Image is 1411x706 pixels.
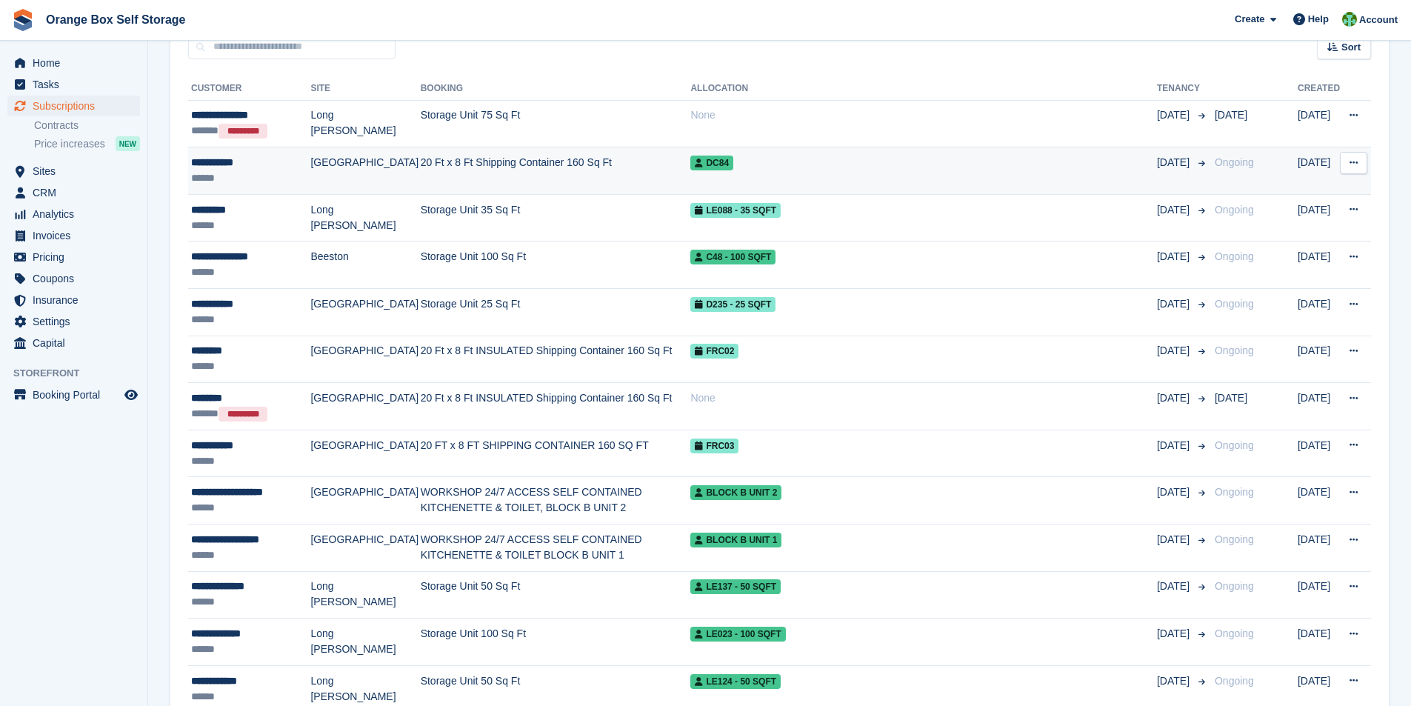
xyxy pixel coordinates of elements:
[1157,532,1192,547] span: [DATE]
[1157,343,1192,359] span: [DATE]
[7,161,140,182] a: menu
[116,136,140,151] div: NEW
[1298,336,1340,383] td: [DATE]
[1215,675,1254,687] span: Ongoing
[1157,484,1192,500] span: [DATE]
[33,96,121,116] span: Subscriptions
[1215,344,1254,356] span: Ongoing
[1157,673,1192,689] span: [DATE]
[33,161,121,182] span: Sites
[1342,12,1357,27] img: Binder Bhardwaj
[12,9,34,31] img: stora-icon-8386f47178a22dfd0bd8f6a31ec36ba5ce8667c1dd55bd0f319d3a0aa187defe.svg
[421,194,691,242] td: Storage Unit 35 Sq Ft
[1298,194,1340,242] td: [DATE]
[690,250,775,264] span: C48 - 100 SQFT
[1157,390,1192,406] span: [DATE]
[690,390,1157,406] div: None
[1298,430,1340,477] td: [DATE]
[34,137,105,151] span: Price increases
[33,53,121,73] span: Home
[310,77,420,101] th: Site
[1215,627,1254,639] span: Ongoing
[310,100,420,147] td: Long [PERSON_NAME]
[1215,392,1247,404] span: [DATE]
[421,100,691,147] td: Storage Unit 75 Sq Ft
[310,147,420,195] td: [GEOGRAPHIC_DATA]
[690,156,733,170] span: DC84
[310,571,420,619] td: Long [PERSON_NAME]
[310,619,420,666] td: Long [PERSON_NAME]
[690,579,781,594] span: LE137 - 50 SQFT
[421,147,691,195] td: 20 Ft x 8 Ft Shipping Container 160 Sq Ft
[40,7,192,32] a: Orange Box Self Storage
[1157,77,1209,101] th: Tenancy
[7,53,140,73] a: menu
[690,674,781,689] span: LE124 - 50 SQFT
[690,297,775,312] span: D235 - 25 SQFT
[1157,155,1192,170] span: [DATE]
[421,619,691,666] td: Storage Unit 100 Sq Ft
[1298,477,1340,524] td: [DATE]
[7,290,140,310] a: menu
[7,384,140,405] a: menu
[1157,579,1192,594] span: [DATE]
[310,336,420,383] td: [GEOGRAPHIC_DATA]
[7,204,140,224] a: menu
[1157,438,1192,453] span: [DATE]
[421,477,691,524] td: WORKSHOP 24/7 ACCESS SELF CONTAINED KITCHENETTE & TOILET, BLOCK B UNIT 2
[421,289,691,336] td: Storage Unit 25 Sq Ft
[1298,289,1340,336] td: [DATE]
[1157,202,1192,218] span: [DATE]
[33,268,121,289] span: Coupons
[1215,580,1254,592] span: Ongoing
[1215,298,1254,310] span: Ongoing
[421,571,691,619] td: Storage Unit 50 Sq Ft
[7,333,140,353] a: menu
[33,182,121,203] span: CRM
[33,247,121,267] span: Pricing
[1215,204,1254,216] span: Ongoing
[1215,156,1254,168] span: Ongoing
[690,203,781,218] span: LE088 - 35 SQFT
[33,333,121,353] span: Capital
[1359,13,1398,27] span: Account
[690,107,1157,123] div: None
[421,430,691,477] td: 20 FT x 8 FT SHIPPING CONTAINER 160 SQ FT
[188,77,310,101] th: Customer
[33,74,121,95] span: Tasks
[33,384,121,405] span: Booking Portal
[33,225,121,246] span: Invoices
[421,383,691,430] td: 20 Ft x 8 Ft INSULATED Shipping Container 160 Sq Ft
[1215,439,1254,451] span: Ongoing
[310,477,420,524] td: [GEOGRAPHIC_DATA]
[421,524,691,572] td: WORKSHOP 24/7 ACCESS SELF CONTAINED KITCHENETTE & TOILET BLOCK B UNIT 1
[421,77,691,101] th: Booking
[1215,486,1254,498] span: Ongoing
[310,524,420,572] td: [GEOGRAPHIC_DATA]
[690,344,738,359] span: FRC02
[310,430,420,477] td: [GEOGRAPHIC_DATA]
[33,290,121,310] span: Insurance
[1298,524,1340,572] td: [DATE]
[7,225,140,246] a: menu
[1298,619,1340,666] td: [DATE]
[33,311,121,332] span: Settings
[1235,12,1264,27] span: Create
[690,77,1157,101] th: Allocation
[7,247,140,267] a: menu
[1341,40,1361,55] span: Sort
[421,336,691,383] td: 20 Ft x 8 Ft INSULATED Shipping Container 160 Sq Ft
[1157,626,1192,642] span: [DATE]
[1157,249,1192,264] span: [DATE]
[310,383,420,430] td: [GEOGRAPHIC_DATA]
[1157,107,1192,123] span: [DATE]
[1298,147,1340,195] td: [DATE]
[34,136,140,152] a: Price increases NEW
[1298,571,1340,619] td: [DATE]
[1298,100,1340,147] td: [DATE]
[1298,383,1340,430] td: [DATE]
[7,311,140,332] a: menu
[1308,12,1329,27] span: Help
[421,242,691,289] td: Storage Unit 100 Sq Ft
[310,242,420,289] td: Beeston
